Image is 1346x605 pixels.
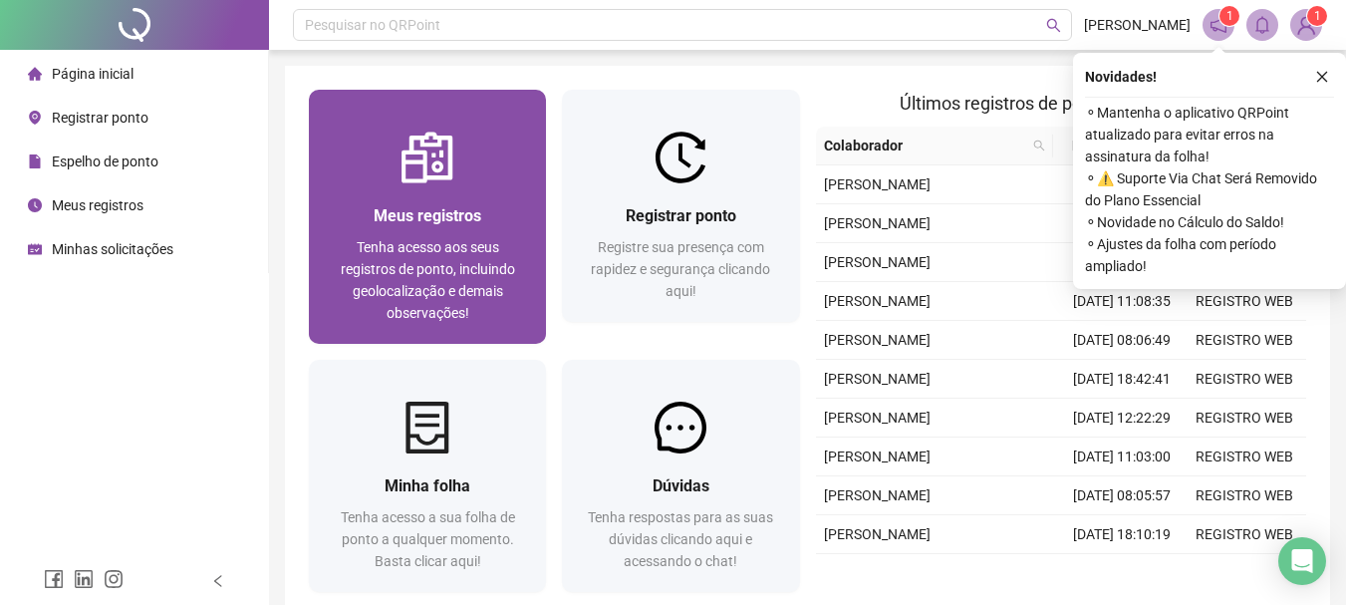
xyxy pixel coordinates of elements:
span: facebook [44,569,64,589]
td: [DATE] 08:05:57 [1061,476,1184,515]
td: REGISTRO WEB [1184,515,1306,554]
a: Meus registrosTenha acesso aos seus registros de ponto, incluindo geolocalização e demais observa... [309,90,546,344]
span: close [1315,70,1329,84]
span: Tenha acesso a sua folha de ponto a qualquer momento. Basta clicar aqui! [341,509,515,569]
a: DúvidasTenha respostas para as suas dúvidas clicando aqui e acessando o chat! [562,360,799,592]
td: REGISTRO WEB [1184,360,1306,399]
span: environment [28,111,42,125]
span: Tenha respostas para as suas dúvidas clicando aqui e acessando o chat! [588,509,773,569]
span: [PERSON_NAME] [824,526,931,542]
td: [DATE] 18:10:19 [1061,515,1184,554]
span: Registrar ponto [52,110,148,126]
td: REGISTRO WEB [1184,321,1306,360]
td: REGISTRO WEB [1184,476,1306,515]
span: Registrar ponto [626,206,736,225]
sup: 1 [1219,6,1239,26]
span: Minha folha [385,476,470,495]
td: [DATE] 12:45:59 [1061,554,1184,593]
td: REGISTRO WEB [1184,282,1306,321]
span: home [28,67,42,81]
span: [PERSON_NAME] [824,293,931,309]
span: Colaborador [824,135,1026,156]
span: file [28,154,42,168]
span: Espelho de ponto [52,153,158,169]
td: [DATE] 11:08:35 [1061,282,1184,321]
span: bell [1253,16,1271,34]
sup: Atualize o seu contato no menu Meus Dados [1307,6,1327,26]
span: instagram [104,569,124,589]
span: schedule [28,242,42,256]
span: 1 [1226,9,1233,23]
span: Registre sua presença com rapidez e segurança clicando aqui! [591,239,770,299]
span: [PERSON_NAME] [824,449,931,464]
td: [DATE] 11:03:00 [1061,438,1184,476]
td: [DATE] 12:22:29 [1061,399,1184,438]
span: [PERSON_NAME] [824,371,931,387]
span: [PERSON_NAME] [824,254,931,270]
span: ⚬ Mantenha o aplicativo QRPoint atualizado para evitar erros na assinatura da folha! [1085,102,1334,167]
span: [PERSON_NAME] [824,410,931,426]
span: ⚬ Ajustes da folha com período ampliado! [1085,233,1334,277]
span: ⚬ Novidade no Cálculo do Saldo! [1085,211,1334,233]
span: [PERSON_NAME] [1084,14,1191,36]
span: linkedin [74,569,94,589]
div: Open Intercom Messenger [1278,537,1326,585]
span: Meus registros [52,197,143,213]
span: [PERSON_NAME] [824,215,931,231]
th: Data/Hora [1053,127,1172,165]
span: [PERSON_NAME] [824,176,931,192]
td: [DATE] 12:35:41 [1061,243,1184,282]
span: search [1046,18,1061,33]
span: search [1033,140,1045,151]
td: [DATE] 08:06:49 [1061,321,1184,360]
span: [PERSON_NAME] [824,332,931,348]
a: Registrar pontoRegistre sua presença com rapidez e segurança clicando aqui! [562,90,799,322]
span: left [211,574,225,588]
span: clock-circle [28,198,42,212]
td: REGISTRO WEB [1184,554,1306,593]
td: REGISTRO WEB [1184,399,1306,438]
span: Data/Hora [1061,135,1148,156]
span: Dúvidas [653,476,709,495]
span: Minhas solicitações [52,241,173,257]
a: Minha folhaTenha acesso a sua folha de ponto a qualquer momento. Basta clicar aqui! [309,360,546,592]
td: [DATE] 18:42:41 [1061,360,1184,399]
span: search [1029,131,1049,160]
span: 1 [1314,9,1321,23]
span: Tenha acesso aos seus registros de ponto, incluindo geolocalização e demais observações! [341,239,515,321]
span: Últimos registros de ponto sincronizados [900,93,1221,114]
td: [DATE] 08:00:40 [1061,165,1184,204]
span: ⚬ ⚠️ Suporte Via Chat Será Removido do Plano Essencial [1085,167,1334,211]
span: notification [1210,16,1227,34]
span: [PERSON_NAME] [824,487,931,503]
td: [DATE] 18:00:40 [1061,204,1184,243]
td: REGISTRO WEB [1184,438,1306,476]
span: Meus registros [374,206,481,225]
span: Novidades ! [1085,66,1157,88]
img: 93716 [1291,10,1321,40]
span: Página inicial [52,66,134,82]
